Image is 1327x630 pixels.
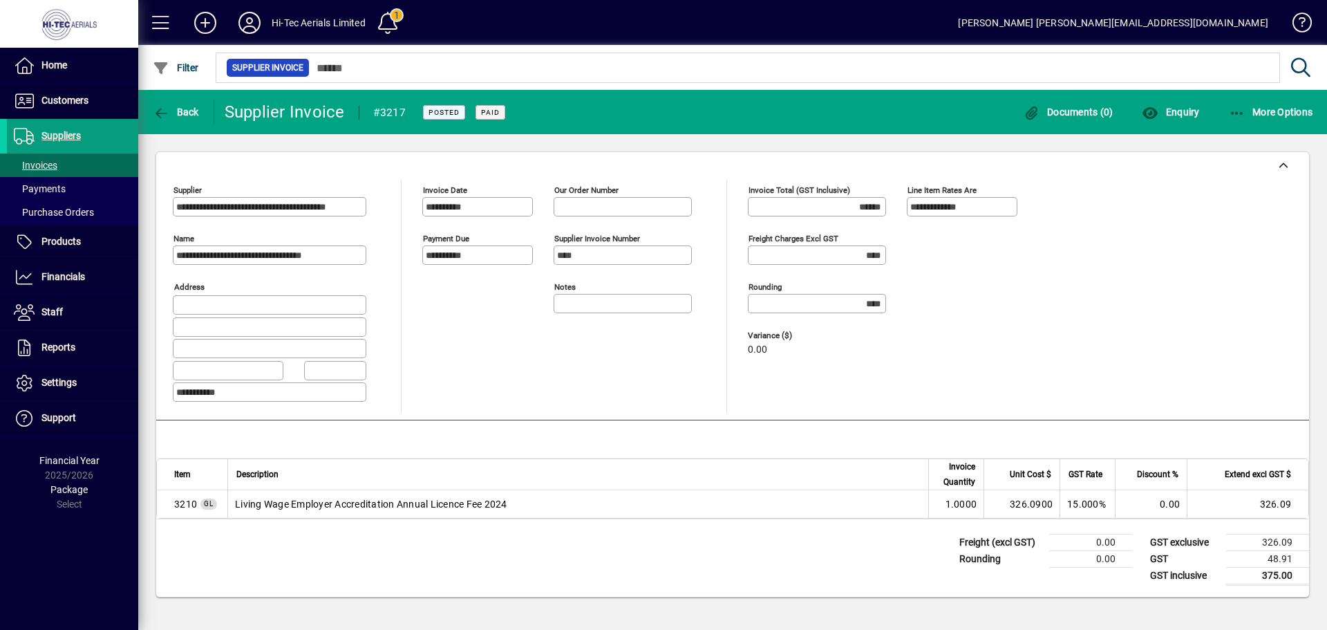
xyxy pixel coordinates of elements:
span: Invoices [14,160,57,171]
mat-label: Invoice Total (GST inclusive) [749,185,850,195]
mat-label: Rounding [749,282,782,292]
span: Settings [41,377,77,388]
mat-label: Line item rates are [907,185,977,195]
span: Financial Year [39,455,100,466]
a: Settings [7,366,138,400]
span: Enquiry [1142,106,1199,118]
span: Item [174,467,191,482]
button: More Options [1225,100,1317,124]
span: Extend excl GST $ [1225,467,1291,482]
td: 0.00 [1049,534,1132,550]
span: 0.00 [748,344,767,355]
span: GST Rate [1069,467,1102,482]
span: Discount % [1137,467,1178,482]
mat-label: Invoice date [423,185,467,195]
a: Financials [7,260,138,295]
a: Customers [7,84,138,118]
span: Back [153,106,199,118]
a: Products [7,225,138,259]
span: Package [50,484,88,495]
a: Knowledge Base [1282,3,1310,48]
button: Add [183,10,227,35]
span: Financials [41,271,85,282]
td: 0.00 [1115,490,1187,518]
a: Invoices [7,154,138,177]
a: Purchase Orders [7,201,138,224]
a: Support [7,401,138,436]
span: Variance ($) [748,331,831,340]
button: Profile [227,10,272,35]
td: 326.0900 [984,490,1060,518]
mat-label: Name [173,234,194,243]
td: Living Wage Employer Accreditation Annual Licence Fee 2024 [227,490,928,518]
span: Supplier Invoice [232,61,303,75]
mat-label: Supplier invoice number [554,234,640,243]
span: Description [236,467,279,482]
button: Back [149,100,203,124]
span: Documents (0) [1024,106,1113,118]
span: Suppliers [41,130,81,141]
button: Filter [149,55,203,80]
a: Staff [7,295,138,330]
span: Customers [41,95,88,106]
a: Payments [7,177,138,201]
td: GST inclusive [1143,567,1226,584]
td: Freight (excl GST) [952,534,1049,550]
td: 0.00 [1049,550,1132,567]
td: Rounding [952,550,1049,567]
td: 326.09 [1226,534,1309,550]
div: #3217 [373,102,406,124]
span: Staff [41,306,63,317]
td: GST exclusive [1143,534,1226,550]
mat-label: Supplier [173,185,202,195]
span: Purchase Orders [14,207,94,218]
span: Products [41,236,81,247]
span: Support [41,412,76,423]
a: Reports [7,331,138,365]
div: Hi-Tec Aerials Limited [272,12,366,34]
span: Payments [14,183,66,194]
span: Unit Cost $ [1010,467,1051,482]
span: Filter [153,62,199,73]
span: Paid [481,108,500,117]
app-page-header-button: Back [138,100,214,124]
td: 1.0000 [928,490,984,518]
td: 15.000% [1060,490,1115,518]
button: Documents (0) [1020,100,1117,124]
td: GST [1143,550,1226,567]
span: Invoice Quantity [937,459,975,490]
div: [PERSON_NAME] [PERSON_NAME][EMAIL_ADDRESS][DOMAIN_NAME] [958,12,1268,34]
a: Home [7,48,138,83]
mat-label: Freight charges excl GST [749,234,838,243]
td: 375.00 [1226,567,1309,584]
span: Reports [41,342,75,353]
span: Home [41,59,67,71]
mat-label: Payment due [423,234,469,243]
td: 326.09 [1187,490,1308,518]
mat-label: Our order number [554,185,619,195]
button: Enquiry [1138,100,1203,124]
span: Subscriptions [174,497,197,511]
mat-label: Notes [554,282,576,292]
td: 48.91 [1226,550,1309,567]
span: GL [204,500,214,508]
span: More Options [1229,106,1313,118]
div: Supplier Invoice [225,101,345,123]
span: Posted [429,108,460,117]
